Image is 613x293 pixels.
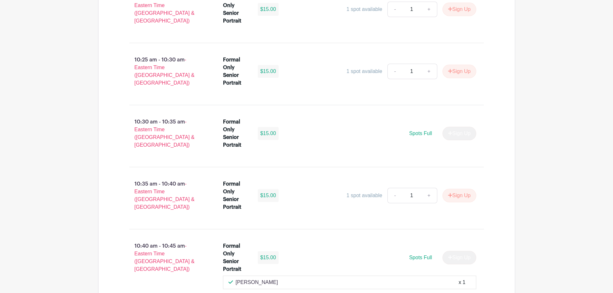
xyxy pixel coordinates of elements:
[442,3,476,16] button: Sign Up
[135,243,195,272] span: - Eastern Time ([GEOGRAPHIC_DATA] & [GEOGRAPHIC_DATA])
[135,57,195,86] span: - Eastern Time ([GEOGRAPHIC_DATA] & [GEOGRAPHIC_DATA])
[223,118,250,149] div: Formal Only Senior Portrait
[223,180,250,211] div: Formal Only Senior Portrait
[387,2,402,17] a: -
[421,2,437,17] a: +
[258,189,279,202] div: $15.00
[258,65,279,78] div: $15.00
[119,115,213,151] p: 10:30 am - 10:35 am
[119,240,213,276] p: 10:40 am - 10:45 am
[223,242,250,273] div: Formal Only Senior Portrait
[421,188,437,203] a: +
[442,189,476,202] button: Sign Up
[347,68,382,75] div: 1 spot available
[258,251,279,264] div: $15.00
[409,255,432,260] span: Spots Full
[421,64,437,79] a: +
[135,181,195,210] span: - Eastern Time ([GEOGRAPHIC_DATA] & [GEOGRAPHIC_DATA])
[347,5,382,13] div: 1 spot available
[258,3,279,16] div: $15.00
[119,178,213,214] p: 10:35 am - 10:40 am
[442,65,476,78] button: Sign Up
[223,56,250,87] div: Formal Only Senior Portrait
[387,188,402,203] a: -
[409,131,432,136] span: Spots Full
[459,279,465,286] div: x 1
[135,119,195,148] span: - Eastern Time ([GEOGRAPHIC_DATA] & [GEOGRAPHIC_DATA])
[119,53,213,89] p: 10:25 am - 10:30 am
[387,64,402,79] a: -
[258,127,279,140] div: $15.00
[236,279,278,286] p: [PERSON_NAME]
[347,192,382,199] div: 1 spot available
